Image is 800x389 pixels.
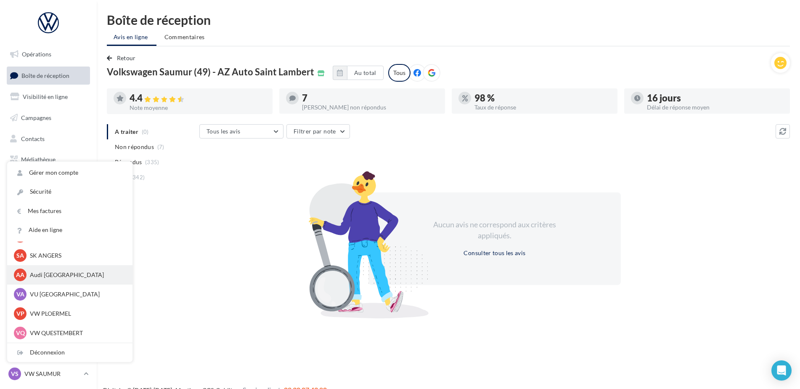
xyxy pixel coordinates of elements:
a: Mes factures [7,202,132,221]
span: Campagnes [21,114,51,121]
a: Aide en ligne [7,221,132,240]
span: (7) [157,144,164,150]
button: Tous les avis [199,124,283,139]
span: Non répondus [115,143,154,151]
div: Open Intercom Messenger [771,360,792,381]
span: VA [16,290,24,298]
span: (335) [145,159,159,165]
span: Opérations [22,51,51,58]
div: Aucun avis ne correspond aux critères appliqués. [422,219,567,241]
a: Gérer mon compte [7,163,132,182]
span: Commentaires [164,33,205,41]
a: Boîte de réception [5,67,92,85]
p: SK ANGERS [30,251,122,260]
div: Taux de réponse [474,104,611,110]
span: Répondus [115,158,142,166]
div: 7 [302,93,438,103]
p: Audi [GEOGRAPHIC_DATA] [30,271,122,279]
div: Tous [388,64,411,82]
p: VU [GEOGRAPHIC_DATA] [30,290,122,298]
span: Contacts [21,135,45,142]
span: VQ [16,329,25,337]
a: Campagnes [5,109,92,127]
p: VW QUESTEMBERT [30,329,122,337]
a: Contacts [5,130,92,148]
button: Consulter tous les avis [460,248,529,258]
span: SA [16,251,24,260]
button: Au total [333,66,384,80]
div: 4.4 [130,93,266,103]
div: Boîte de réception [107,13,790,26]
a: Opérations [5,45,92,63]
button: Au total [347,66,384,80]
a: Campagnes DataOnDemand [5,221,92,245]
span: VP [16,309,24,318]
span: AA [16,271,24,279]
a: Médiathèque [5,151,92,168]
p: VW SAUMUR [24,370,80,378]
div: 98 % [474,93,611,103]
a: PLV et print personnalisable [5,193,92,218]
span: Tous les avis [207,128,241,135]
button: Retour [107,53,139,63]
a: Sécurité [7,182,132,201]
span: Boîte de réception [21,72,69,79]
span: Médiathèque [21,156,56,163]
div: Note moyenne [130,105,266,111]
a: VS VW SAUMUR [7,366,90,382]
p: VW PLOERMEL [30,309,122,318]
span: Visibilité en ligne [23,93,68,100]
span: (342) [131,174,145,181]
div: Déconnexion [7,343,132,362]
button: Filtrer par note [286,124,350,139]
span: Retour [117,54,136,61]
span: VS [11,370,19,378]
div: [PERSON_NAME] non répondus [302,104,438,110]
a: Calendrier [5,172,92,189]
div: Délai de réponse moyen [647,104,783,110]
a: Visibilité en ligne [5,88,92,106]
div: 16 jours [647,93,783,103]
span: Volkswagen Saumur (49) - AZ Auto Saint Lambert [107,67,314,77]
